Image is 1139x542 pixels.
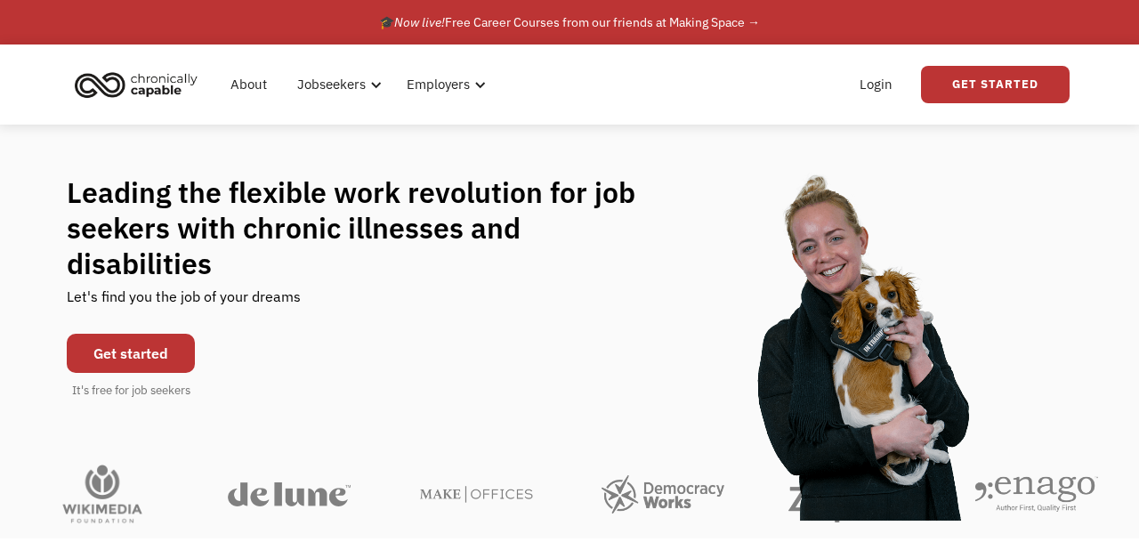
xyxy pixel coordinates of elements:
[297,74,366,95] div: Jobseekers
[407,74,470,95] div: Employers
[394,14,445,30] em: Now live!
[67,174,670,281] h1: Leading the flexible work revolution for job seekers with chronic illnesses and disabilities
[69,65,203,104] img: Chronically Capable logo
[849,56,903,113] a: Login
[69,65,211,104] a: home
[67,281,301,325] div: Let's find you the job of your dreams
[287,56,387,113] div: Jobseekers
[220,56,278,113] a: About
[921,66,1070,103] a: Get Started
[396,56,491,113] div: Employers
[379,12,760,33] div: 🎓 Free Career Courses from our friends at Making Space →
[72,382,190,400] div: It's free for job seekers
[67,334,195,373] a: Get started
